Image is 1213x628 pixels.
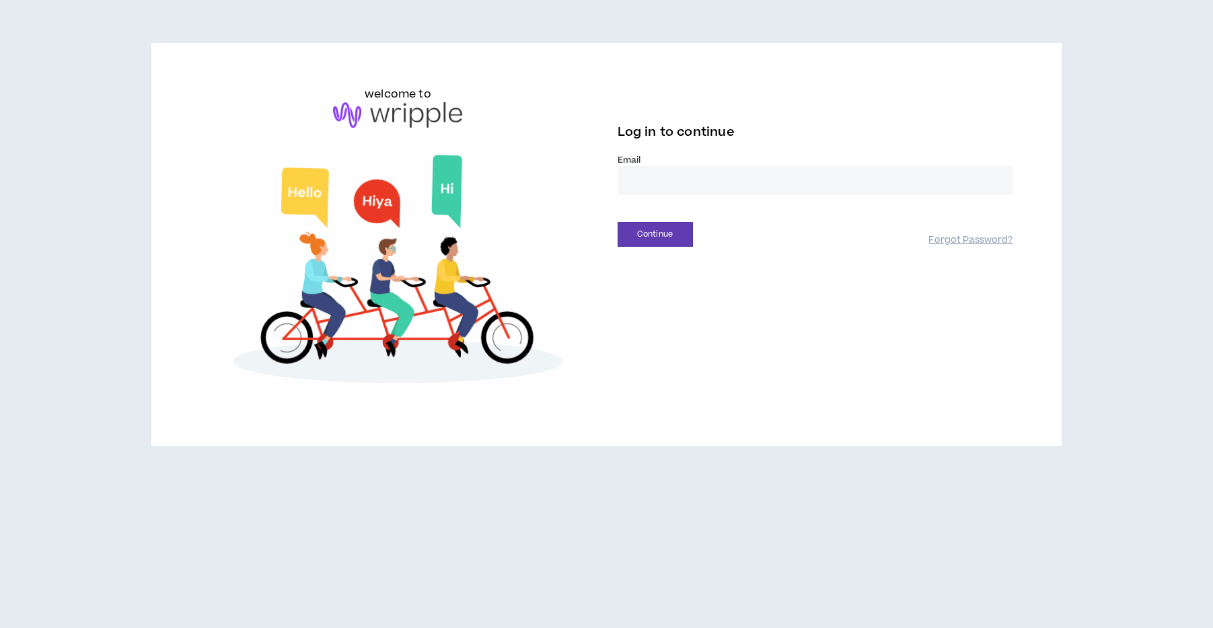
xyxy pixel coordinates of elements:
img: Welcome to Wripple [200,141,595,403]
img: logo-brand.png [333,102,462,128]
span: Log in to continue [618,124,735,141]
button: Continue [618,222,693,247]
a: Forgot Password? [928,234,1013,247]
label: Email [618,154,1013,166]
h6: welcome to [365,86,431,102]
